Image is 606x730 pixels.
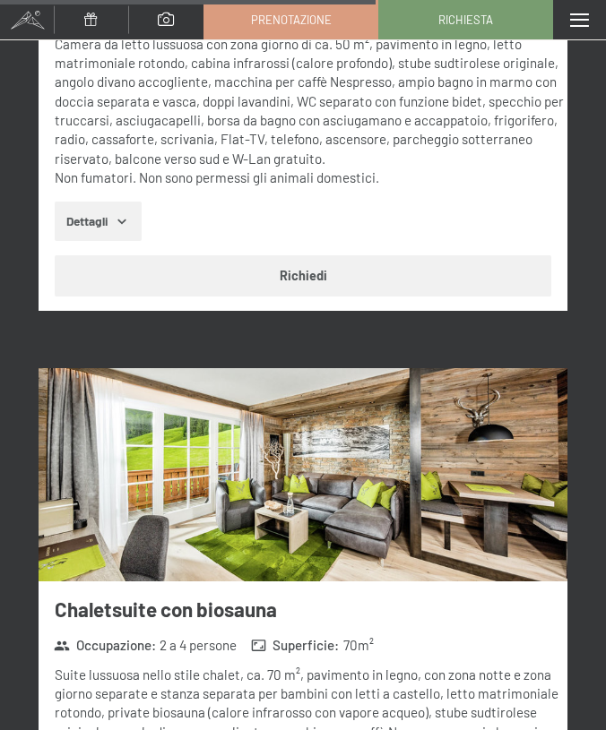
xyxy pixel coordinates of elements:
span: Richiesta [438,12,493,28]
div: Camera da letto lussuosa con zona giorno di ca. 50 m², pavimento in legno, letto matrimoniale rot... [55,35,567,187]
img: mss_renderimg.php [39,368,567,582]
strong: Superficie : [251,636,340,655]
button: Dettagli [55,202,142,241]
a: Richiesta [379,1,552,39]
h3: Chaletsuite con biosauna [55,596,567,623]
span: 70 m² [343,636,374,655]
span: 2 a 4 persone [160,636,237,655]
button: Richiedi [55,255,552,296]
a: Prenotazione [204,1,377,39]
strong: Occupazione : [54,636,156,655]
span: Prenotazione [251,12,332,28]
